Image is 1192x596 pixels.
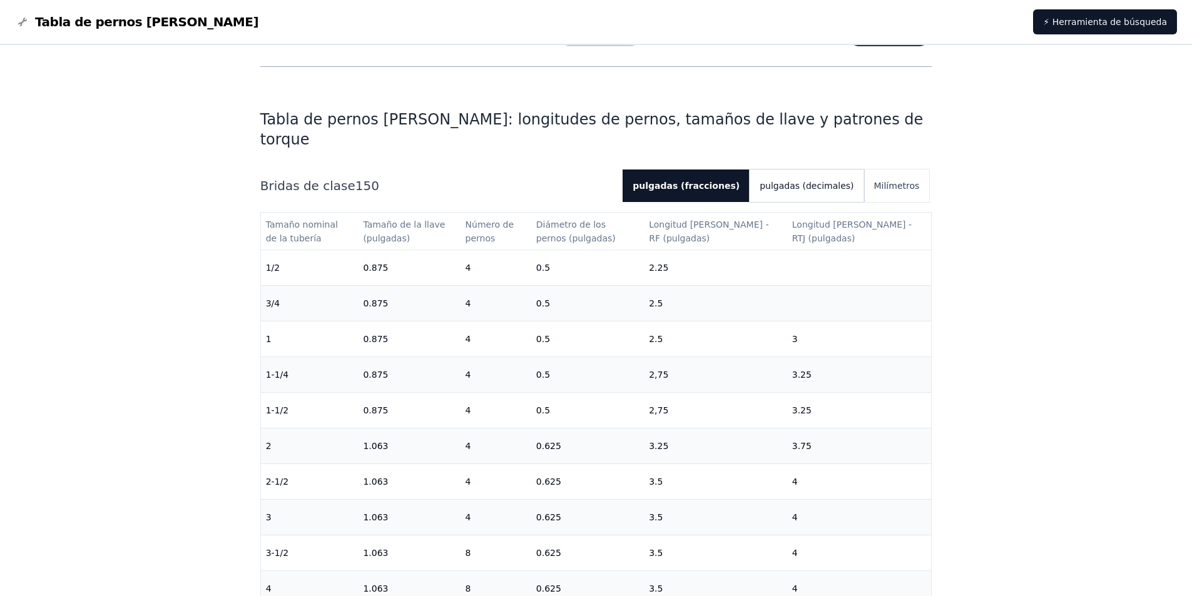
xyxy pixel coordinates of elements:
[466,263,471,273] font: 4
[363,298,388,308] font: 0.875
[466,441,471,451] font: 4
[792,548,798,558] font: 4
[792,405,812,415] font: 3.25
[363,512,388,522] font: 1.063
[874,181,920,191] font: Milímetros
[363,405,388,415] font: 0.875
[266,477,289,487] font: 2-1/2
[15,14,30,29] img: Gráfico de logotipos de pernos de brida
[536,263,550,273] font: 0.5
[536,370,550,380] font: 0.5
[792,370,812,380] font: 3.25
[266,298,280,308] font: 3/4
[760,181,853,191] font: pulgadas (decimales)
[792,512,798,522] font: 4
[787,213,932,250] th: Longitud del perno - RTJ (pulgadas)
[536,477,561,487] font: 0.625
[531,213,644,250] th: Diámetro de los pernos (pulgadas)
[363,477,388,487] font: 1.063
[358,213,460,250] th: Tamaño de la llave (pulgadas)
[266,220,341,243] font: Tamaño nominal de la tubería
[466,477,471,487] font: 4
[466,512,471,522] font: 4
[1043,17,1167,27] font: ⚡ Herramienta de búsqueda
[466,405,471,415] font: 4
[266,370,289,380] font: 1-1/4
[649,298,663,308] font: 2.5
[536,512,561,522] font: 0.625
[363,583,388,593] font: 1.063
[649,548,663,558] font: 3.5
[536,220,616,243] font: Diámetro de los pernos (pulgadas)
[363,334,388,344] font: 0.875
[792,583,798,593] font: 4
[750,169,863,202] button: pulgadas (decimales)
[536,405,550,415] font: 0.5
[466,548,471,558] font: 8
[633,181,740,191] font: pulgadas (fracciones)
[792,220,915,243] font: Longitud [PERSON_NAME] - RTJ (pulgadas)
[266,405,289,415] font: 1-1/2
[536,548,561,558] font: 0.625
[649,405,668,415] font: 2,75
[792,334,798,344] font: 3
[466,334,471,344] font: 4
[363,370,388,380] font: 0.875
[35,14,258,29] font: Tabla de pernos [PERSON_NAME]
[461,213,531,250] th: Número de pernos
[536,334,550,344] font: 0.5
[266,334,272,344] font: 1
[1033,9,1177,34] a: ⚡ Herramienta de búsqueda
[355,178,379,193] font: 150
[536,298,550,308] font: 0.5
[466,583,471,593] font: 8
[266,583,272,593] font: 4
[15,13,258,31] a: Gráfico de logotipos de pernos de bridaTabla de pernos [PERSON_NAME]
[363,220,448,243] font: Tamaño de la llave (pulgadas)
[266,548,289,558] font: 3-1/2
[536,441,561,451] font: 0.625
[260,178,355,193] font: Bridas de clase
[649,220,772,243] font: Longitud [PERSON_NAME] - RF (pulgadas)
[363,263,388,273] font: 0.875
[864,169,930,202] button: Milímetros
[792,477,798,487] font: 4
[260,111,924,148] font: Tabla de pernos [PERSON_NAME]: longitudes de pernos, tamaños de llave y patrones de torque
[649,441,668,451] font: 3.25
[649,583,663,593] font: 3.5
[536,583,561,593] font: 0.625
[466,220,517,243] font: Número de pernos
[363,441,388,451] font: 1.063
[649,512,663,522] font: 3.5
[363,548,388,558] font: 1.063
[466,298,471,308] font: 4
[261,213,359,250] th: Tamaño nominal de la tubería
[266,441,272,451] font: 2
[466,370,471,380] font: 4
[266,512,272,522] font: 3
[649,477,663,487] font: 3.5
[649,263,668,273] font: 2.25
[623,169,750,202] button: pulgadas (fracciones)
[649,334,663,344] font: 2.5
[644,213,787,250] th: Longitud del perno - RF (pulgadas)
[649,370,668,380] font: 2,75
[792,441,812,451] font: 3.75
[266,263,280,273] font: 1/2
